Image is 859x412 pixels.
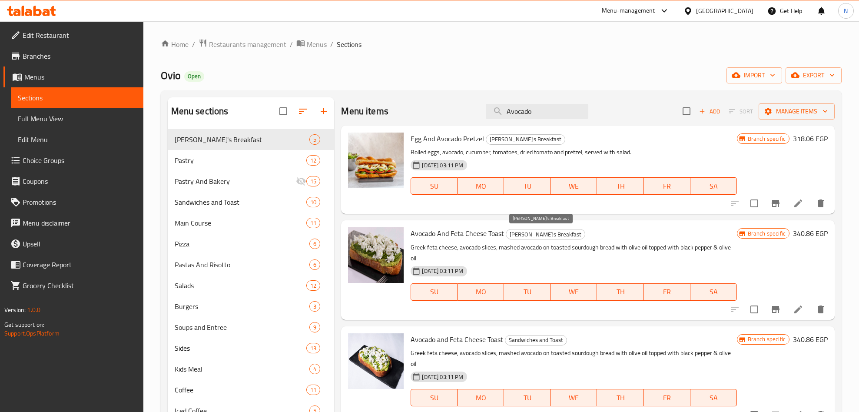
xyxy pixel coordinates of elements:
[307,198,320,206] span: 10
[23,280,136,291] span: Grocery Checklist
[168,254,335,275] div: Pastas And Risotto6
[647,180,687,193] span: FR
[175,301,310,312] span: Burgers
[175,385,307,395] div: Coffee
[551,389,597,406] button: WE
[23,197,136,207] span: Promotions
[168,359,335,379] div: Kids Meal4
[175,364,310,374] span: Kids Meal
[309,134,320,145] div: items
[507,180,547,193] span: TU
[309,364,320,374] div: items
[175,134,310,145] span: [PERSON_NAME]'s Breakfast
[306,385,320,395] div: items
[486,104,588,119] input: search
[307,219,320,227] span: 11
[341,105,388,118] h2: Menu items
[175,280,307,291] span: Salads
[696,105,723,118] span: Add item
[192,39,195,50] li: /
[486,134,565,144] span: [PERSON_NAME]'s Breakfast
[793,133,828,145] h6: 318.06 EGP
[168,192,335,213] div: Sandwiches and Toast10
[307,344,320,352] span: 13
[415,286,454,298] span: SU
[597,177,643,195] button: TH
[766,106,828,117] span: Manage items
[504,283,551,301] button: TU
[348,333,404,389] img: Avocado and Feta Cheese Toast
[161,39,842,50] nav: breadcrumb
[292,101,313,122] span: Sort sections
[551,177,597,195] button: WE
[458,389,504,406] button: MO
[3,192,143,213] a: Promotions
[307,177,320,186] span: 15
[18,113,136,124] span: Full Menu View
[793,227,828,239] h6: 340.86 EGP
[184,71,204,82] div: Open
[744,135,789,143] span: Branch specific
[3,213,143,233] a: Menu disclaimer
[3,171,143,192] a: Coupons
[698,106,721,116] span: Add
[458,283,504,301] button: MO
[168,317,335,338] div: Soups and Entree9
[600,286,640,298] span: TH
[306,343,320,353] div: items
[24,72,136,82] span: Menus
[786,67,842,83] button: export
[3,150,143,171] a: Choice Groups
[411,348,736,369] p: Greek feta cheese, avocado slices, mashed avocado on toasted sourdough bread with olive oil toppe...
[175,259,310,270] span: Pastas And Risotto
[733,70,775,81] span: import
[554,180,594,193] span: WE
[597,283,643,301] button: TH
[793,333,828,346] h6: 340.86 EGP
[184,73,204,80] span: Open
[296,39,327,50] a: Menus
[3,275,143,296] a: Grocery Checklist
[23,239,136,249] span: Upsell
[504,389,551,406] button: TU
[168,379,335,400] div: Coffee11
[4,304,26,316] span: Version:
[310,240,320,248] span: 6
[209,39,286,50] span: Restaurants management
[348,133,404,188] img: Egg And Avocado Pretzel
[745,194,763,213] span: Select to update
[11,108,143,129] a: Full Menu View
[411,283,458,301] button: SU
[461,180,501,193] span: MO
[310,302,320,311] span: 3
[171,105,229,118] h2: Menu sections
[168,213,335,233] div: Main Course11
[647,286,687,298] span: FR
[168,296,335,317] div: Burgers3
[309,239,320,249] div: items
[23,155,136,166] span: Choice Groups
[175,197,307,207] span: Sandwiches and Toast
[168,233,335,254] div: Pizza6
[696,105,723,118] button: Add
[307,386,320,394] span: 11
[810,193,831,214] button: delete
[696,6,753,16] div: [GEOGRAPHIC_DATA]
[690,283,737,301] button: SA
[161,66,181,85] span: Ovio
[600,180,640,193] span: TH
[199,39,286,50] a: Restaurants management
[505,335,567,345] span: Sandwiches and Toast
[505,335,567,346] div: Sandwiches and Toast
[647,392,687,404] span: FR
[27,304,40,316] span: 1.0.0
[23,259,136,270] span: Coverage Report
[600,392,640,404] span: TH
[726,67,782,83] button: import
[168,275,335,296] div: Salads12
[175,322,310,332] span: Soups and Entree
[3,46,143,66] a: Branches
[415,180,454,193] span: SU
[694,180,733,193] span: SA
[18,134,136,145] span: Edit Menu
